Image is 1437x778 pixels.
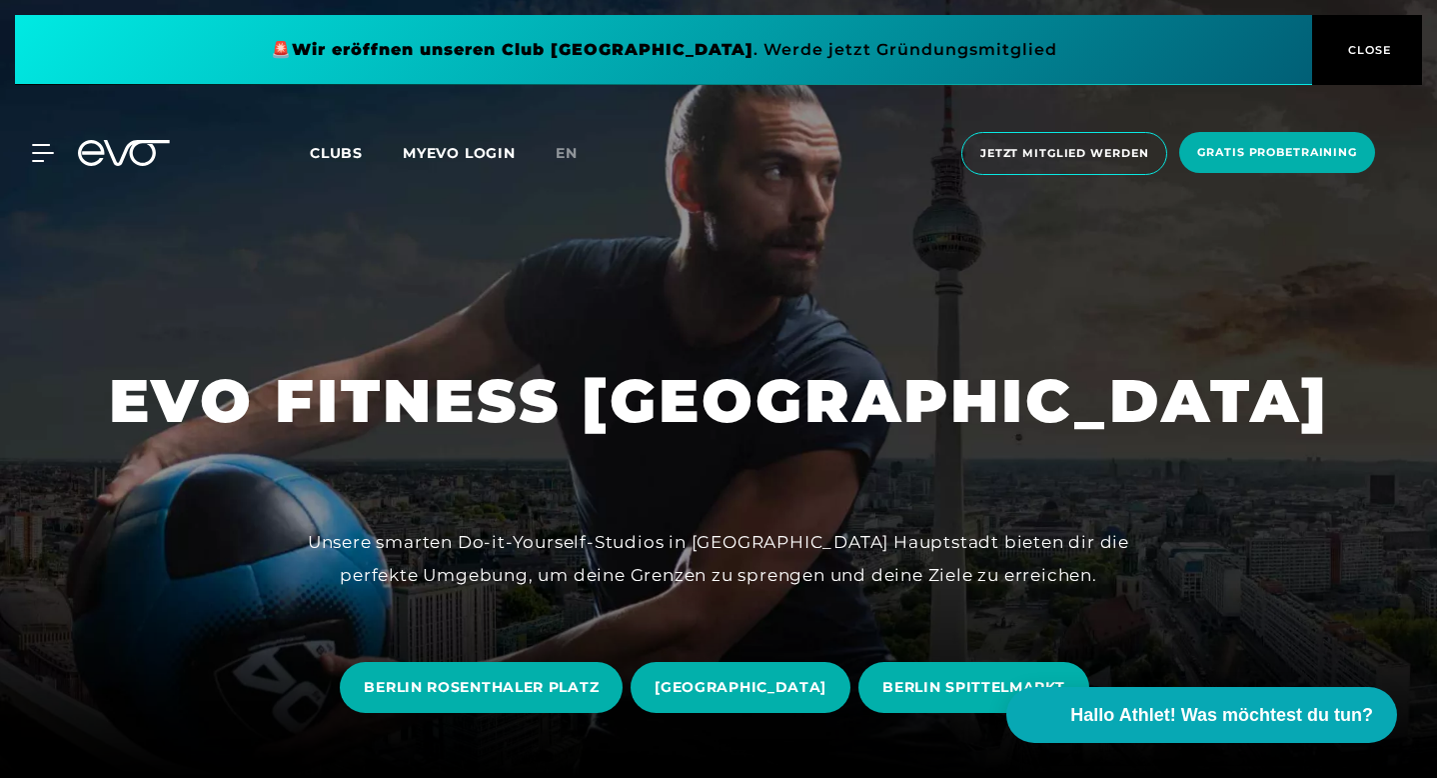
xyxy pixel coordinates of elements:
[1173,132,1381,175] a: Gratis Probetraining
[1343,41,1392,59] span: CLOSE
[1197,144,1357,161] span: Gratis Probetraining
[631,647,858,728] a: [GEOGRAPHIC_DATA]
[556,144,578,162] span: en
[980,145,1148,162] span: Jetzt Mitglied werden
[955,132,1173,175] a: Jetzt Mitglied werden
[1006,687,1397,743] button: Hallo Athlet! Was möchtest du tun?
[655,677,826,698] span: [GEOGRAPHIC_DATA]
[882,677,1064,698] span: BERLIN SPITTELMARKT
[556,142,602,165] a: en
[269,526,1168,591] div: Unsere smarten Do-it-Yourself-Studios in [GEOGRAPHIC_DATA] Hauptstadt bieten dir die perfekte Umg...
[1312,15,1422,85] button: CLOSE
[310,143,403,162] a: Clubs
[109,362,1329,440] h1: EVO FITNESS [GEOGRAPHIC_DATA]
[310,144,363,162] span: Clubs
[340,647,631,728] a: BERLIN ROSENTHALER PLATZ
[858,647,1096,728] a: BERLIN SPITTELMARKT
[403,144,516,162] a: MYEVO LOGIN
[1070,702,1373,729] span: Hallo Athlet! Was möchtest du tun?
[364,677,599,698] span: BERLIN ROSENTHALER PLATZ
